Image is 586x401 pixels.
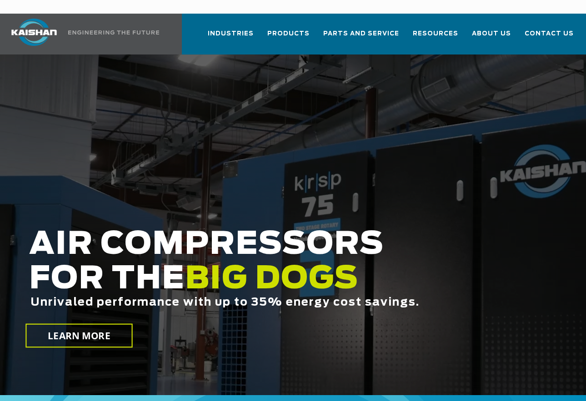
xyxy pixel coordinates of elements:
[48,329,110,342] span: LEARN MORE
[208,29,254,39] span: Industries
[525,22,574,53] a: Contact Us
[185,264,359,295] span: BIG DOGS
[413,22,458,53] a: Resources
[208,22,254,53] a: Industries
[68,30,159,35] img: Engineering the future
[267,29,310,39] span: Products
[267,22,310,53] a: Products
[472,22,511,53] a: About Us
[472,29,511,39] span: About Us
[323,22,399,53] a: Parts and Service
[30,297,420,308] span: Unrivaled performance with up to 35% energy cost savings.
[525,29,574,39] span: Contact Us
[323,29,399,39] span: Parts and Service
[413,29,458,39] span: Resources
[25,324,133,348] a: LEARN MORE
[29,228,467,337] h2: AIR COMPRESSORS FOR THE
